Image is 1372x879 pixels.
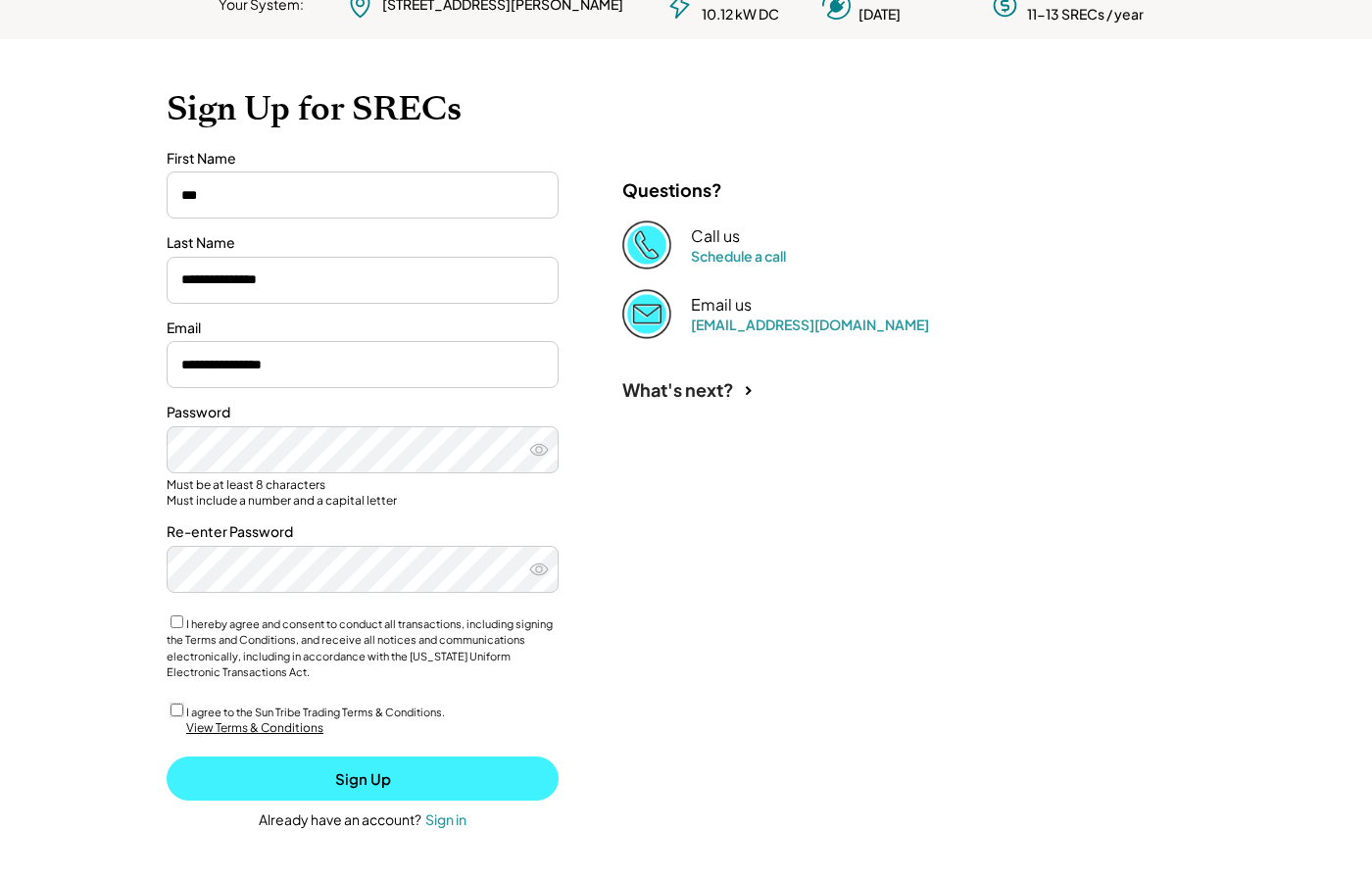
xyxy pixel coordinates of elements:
[167,233,559,253] div: Last Name
[167,477,559,508] div: Must be at least 8 characters Must include a number and a capital letter
[167,757,559,801] button: Sign Up
[425,810,466,828] div: Sign in
[622,178,722,201] div: Questions?
[167,88,1205,129] h1: Sign Up for SRECs
[167,617,553,679] label: I hereby agree and consent to conduct all transactions, including signing the Terms and Condition...
[622,289,671,338] img: Email%202%403x.png
[167,318,559,338] div: Email
[167,403,559,422] div: Password
[691,226,740,247] div: Call us
[702,5,779,24] div: 10.12 kW DC
[622,378,734,401] div: What's next?
[167,149,559,169] div: First Name
[1027,5,1144,24] div: 11-13 SRECs / year
[622,220,671,269] img: Phone%20copy%403x.png
[186,706,445,718] label: I agree to the Sun Tribe Trading Terms & Conditions.
[691,316,929,333] a: [EMAIL_ADDRESS][DOMAIN_NAME]
[259,810,421,830] div: Already have an account?
[167,522,559,542] div: Re-enter Password
[858,5,901,24] div: [DATE]
[691,247,786,265] a: Schedule a call
[186,720,323,737] div: View Terms & Conditions
[691,295,752,316] div: Email us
